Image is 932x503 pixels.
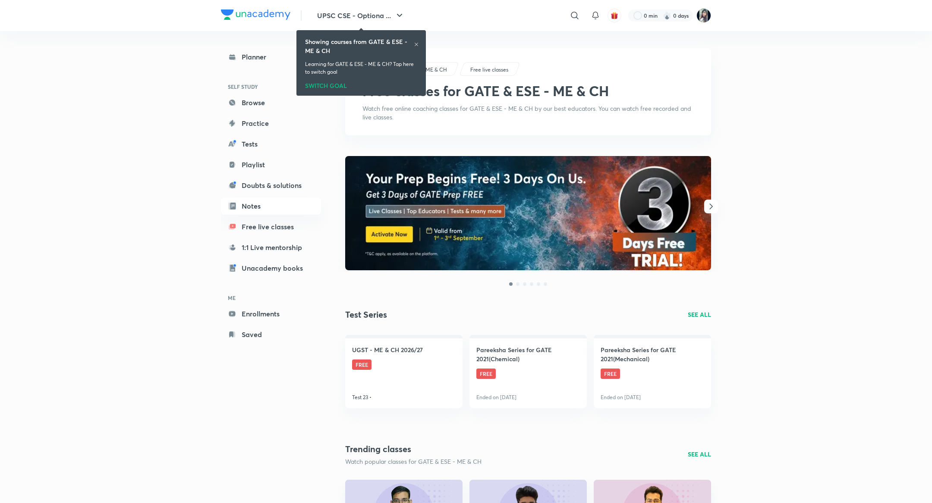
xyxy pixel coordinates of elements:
a: banner [345,156,711,272]
a: Free live classes [221,218,321,235]
div: SWITCH GOAL [305,79,417,89]
a: Doubts & solutions [221,177,321,194]
a: 1:1 Live mentorship [221,239,321,256]
img: streak [663,11,671,20]
button: avatar [608,9,621,22]
a: UGST - ME & CH 2026/27FREETest 23 • [345,335,463,408]
a: Planner [221,48,321,66]
a: SEE ALL [688,310,711,319]
h6: ME [221,291,321,305]
a: SEE ALL [688,450,711,459]
h6: Showing courses from GATE & ESE - ME & CH [305,37,414,55]
h2: Test Series [345,308,387,321]
a: Playlist [221,156,321,173]
a: Practice [221,115,321,132]
a: Pareeksha Series for GATE 2021(Chemical)FREEEnded on [DATE] [469,335,587,408]
p: GATE & ESE - ME & CH [393,66,447,74]
a: Free live classes [469,66,510,74]
a: Company Logo [221,9,290,22]
img: Company Logo [221,9,290,20]
h4: Pareeksha Series for GATE 2021(Chemical) [476,345,580,363]
img: avatar [611,12,618,19]
p: Watch popular classes for GATE & ESE - ME & CH [345,457,482,466]
a: Tests [221,135,321,153]
p: Free live classes [470,66,508,74]
img: banner [345,156,711,270]
h4: UGST - ME & CH 2026/27 [352,345,423,354]
a: Saved [221,326,321,343]
img: Ragini Vishwakarma [696,8,711,23]
p: Watch free online coaching classes for GATE & ESE - ME & CH by our best educators. You can watch ... [362,104,694,122]
span: FREE [601,369,620,379]
h2: Trending classes [345,443,482,456]
span: FREE [476,369,496,379]
span: FREE [352,359,372,370]
p: Learning for GATE & ESE - ME & CH? Tap here to switch goal [305,60,417,76]
a: Unacademy books [221,259,321,277]
p: Ended on [DATE] [601,394,641,401]
a: Enrollments [221,305,321,322]
button: UPSC CSE - Optiona ... [312,7,410,24]
h1: Free classes for GATE & ESE - ME & CH [362,83,609,99]
a: Pareeksha Series for GATE 2021(Mechanical)FREEEnded on [DATE] [594,335,711,408]
p: Ended on [DATE] [476,394,516,401]
a: Notes [221,197,321,215]
h6: SELF STUDY [221,79,321,94]
h4: Pareeksha Series for GATE 2021(Mechanical) [601,345,704,363]
a: GATE & ESE - ME & CH [391,66,449,74]
a: Browse [221,94,321,111]
p: Test 23 • [352,394,372,401]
